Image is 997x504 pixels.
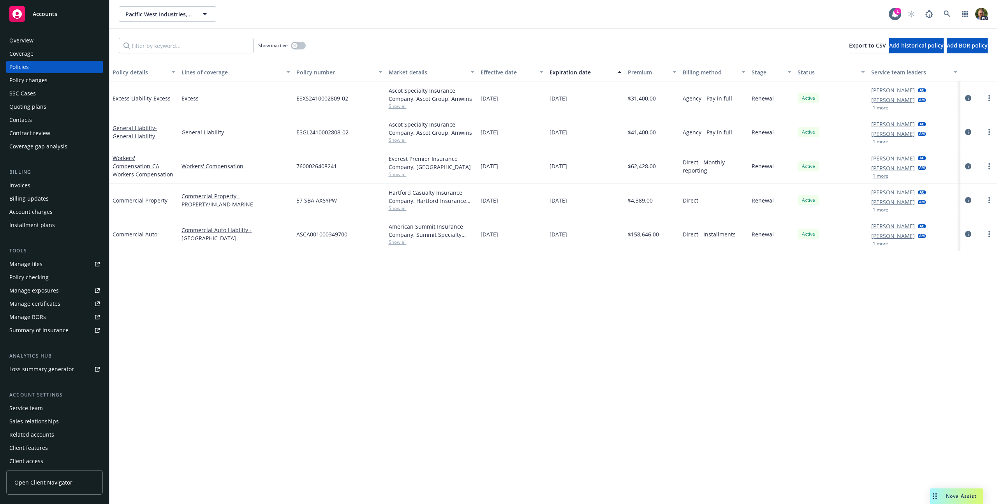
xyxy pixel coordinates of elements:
a: circleInformation [964,196,973,205]
a: Commercial Auto Liability - [GEOGRAPHIC_DATA] [181,226,290,242]
a: General Liability [181,128,290,136]
a: Commercial Property - PROPERTY/INLAND MARINE [181,192,290,208]
span: [DATE] [481,162,498,170]
a: Excess Liability [113,95,171,102]
span: Show all [389,137,474,143]
span: $41,400.00 [628,128,656,136]
a: more [985,196,994,205]
div: Policy details [113,68,167,76]
div: Sales relationships [9,415,59,428]
div: Status [798,68,856,76]
div: Related accounts [9,428,54,441]
a: [PERSON_NAME] [871,120,915,128]
span: [DATE] [481,230,498,238]
button: Pacific West Industries, Inc. [119,6,216,22]
a: circleInformation [964,229,973,239]
a: Accounts [6,3,103,25]
div: Billing method [683,68,737,76]
div: Policies [9,61,29,73]
div: Expiration date [550,68,613,76]
span: $158,646.00 [628,230,659,238]
div: 1 [894,8,901,15]
div: Coverage [9,48,33,60]
span: Nova Assist [946,493,977,499]
div: Manage files [9,258,42,270]
a: [PERSON_NAME] [871,164,915,172]
a: Manage files [6,258,103,270]
div: Effective date [481,68,535,76]
a: Policies [6,61,103,73]
span: Export to CSV [849,42,886,49]
a: more [985,229,994,239]
span: Active [801,197,816,204]
a: Account charges [6,206,103,218]
span: [DATE] [481,128,498,136]
div: Lines of coverage [181,68,282,76]
div: Contract review [9,127,50,139]
a: [PERSON_NAME] [871,96,915,104]
div: Coverage gap analysis [9,140,67,153]
span: Show all [389,171,474,178]
div: Tools [6,247,103,255]
div: Policy number [296,68,373,76]
span: Accounts [33,11,57,17]
div: Market details [389,68,466,76]
span: Manage exposures [6,284,103,297]
a: circleInformation [964,127,973,137]
a: Summary of insurance [6,324,103,337]
span: Show inactive [258,42,288,49]
a: Service team [6,402,103,414]
button: Lines of coverage [178,63,293,81]
button: Add historical policy [889,38,944,53]
a: Sales relationships [6,415,103,428]
button: 1 more [873,139,888,144]
a: General Liability [113,124,157,140]
span: [DATE] [481,196,498,204]
div: Everest Premier Insurance Company, [GEOGRAPHIC_DATA] [389,155,474,171]
button: Effective date [477,63,546,81]
a: Billing updates [6,192,103,205]
span: Active [801,163,816,170]
button: Status [794,63,868,81]
a: Contract review [6,127,103,139]
a: Commercial Auto [113,231,157,238]
span: $62,428.00 [628,162,656,170]
a: [PERSON_NAME] [871,130,915,138]
div: Ascot Specialty Insurance Company, Ascot Group, Amwins [389,86,474,103]
span: Renewal [752,94,774,102]
button: Export to CSV [849,38,886,53]
div: Manage BORs [9,311,46,323]
a: Switch app [957,6,973,22]
div: Billing updates [9,192,49,205]
span: [DATE] [550,128,567,136]
span: ASCA001000349700 [296,230,347,238]
div: Manage exposures [9,284,59,297]
a: Excess [181,94,290,102]
div: Analytics hub [6,352,103,360]
button: Market details [386,63,477,81]
a: Report a Bug [921,6,937,22]
a: Commercial Property [113,197,167,204]
a: Start snowing [904,6,919,22]
div: Loss summary generator [9,363,74,375]
div: Drag to move [930,488,940,504]
a: Contacts [6,114,103,126]
a: [PERSON_NAME] [871,222,915,230]
span: [DATE] [550,94,567,102]
a: Client access [6,455,103,467]
span: ESGL2410002808-02 [296,128,349,136]
a: Overview [6,34,103,47]
a: [PERSON_NAME] [871,154,915,162]
button: Stage [749,63,794,81]
button: Premium [625,63,680,81]
input: Filter by keyword... [119,38,254,53]
span: Direct - Monthly reporting [683,158,745,174]
a: Coverage [6,48,103,60]
a: [PERSON_NAME] [871,188,915,196]
div: Overview [9,34,33,47]
span: Direct [683,196,698,204]
div: Account charges [9,206,53,218]
div: Contacts [9,114,32,126]
div: Premium [628,68,668,76]
div: Service team leaders [871,68,948,76]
